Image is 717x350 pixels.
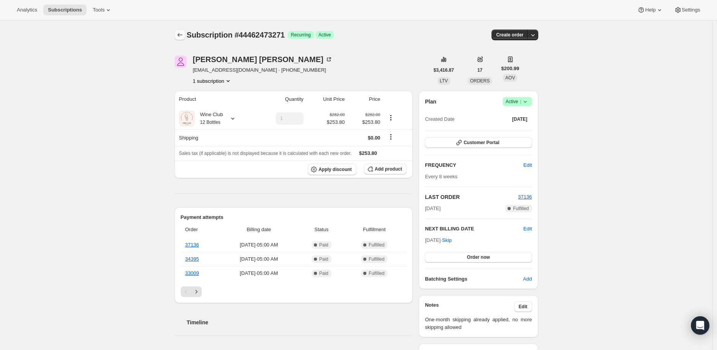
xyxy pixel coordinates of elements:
button: Skip [438,234,456,246]
span: Subscription #44462473271 [187,31,285,39]
span: Tools [93,7,105,13]
span: One-month skipping already applied, no more skipping allowed [425,316,532,331]
th: Price [347,91,382,108]
div: Open Intercom Messenger [691,316,709,335]
button: Help [633,5,668,15]
span: [EMAIL_ADDRESS][DOMAIN_NAME] · [PHONE_NUMBER] [193,66,333,74]
button: Customer Portal [425,137,532,148]
h2: FREQUENCY [425,161,523,169]
button: $3,416.87 [429,65,459,76]
th: Unit Price [306,91,347,108]
button: Edit [519,159,536,171]
h2: Timeline [187,319,413,326]
small: $282.00 [330,112,345,117]
button: Order now [425,252,532,263]
span: LTV [440,78,448,84]
span: [DATE] [425,205,441,212]
button: Add product [364,164,407,174]
span: Fulfilled [513,205,529,212]
button: Tools [88,5,117,15]
h6: Batching Settings [425,275,523,283]
span: ORDERS [470,78,490,84]
button: Apply discount [308,164,356,175]
span: Create order [496,32,523,38]
th: Shipping [175,129,255,146]
span: Status [301,226,342,233]
a: 33009 [185,270,199,276]
a: 37136 [518,194,532,200]
span: Kimberly Gordon [175,56,187,68]
small: $282.00 [365,112,380,117]
span: Analytics [17,7,37,13]
button: Create order [492,30,528,40]
span: Add product [375,166,402,172]
button: Edit [523,225,532,233]
span: Sales tax (if applicable) is not displayed because it is calculated with each new order. [179,151,352,156]
span: Order now [467,254,490,260]
span: Billing date [221,226,296,233]
span: Settings [682,7,700,13]
span: $200.99 [501,65,519,72]
button: [DATE] [508,114,532,125]
button: Subscriptions [43,5,87,15]
span: Paid [319,270,328,276]
span: Fulfilled [369,256,384,262]
h2: Payment attempts [181,214,407,221]
th: Order [181,221,219,238]
span: Fulfilled [369,242,384,248]
nav: Pagination [181,286,407,297]
span: Created Date [425,115,454,123]
span: [DATE] [512,116,528,122]
span: Active [318,32,331,38]
span: | [520,99,521,105]
span: $253.80 [349,118,380,126]
span: [DATE] · [425,237,452,243]
span: $0.00 [368,135,381,141]
span: Skip [442,237,452,244]
span: $253.80 [359,150,377,156]
span: Recurring [291,32,311,38]
span: Paid [319,256,328,262]
h2: NEXT BILLING DATE [425,225,523,233]
span: Active [506,98,529,105]
a: 37136 [185,242,199,248]
small: 12 Bottles [200,120,220,125]
button: Add [518,273,536,285]
span: Help [645,7,655,13]
button: Next [191,286,202,297]
button: 17 [473,65,487,76]
span: Edit [523,161,532,169]
span: Customer Portal [464,140,499,146]
span: Paid [319,242,328,248]
img: product img [179,111,194,126]
button: Analytics [12,5,42,15]
span: Add [523,275,532,283]
h2: LAST ORDER [425,193,518,201]
button: 37136 [518,193,532,201]
h2: Plan [425,98,436,105]
span: Fulfillment [346,226,402,233]
span: $253.80 [327,118,345,126]
button: Shipping actions [385,133,397,141]
span: 17 [477,67,482,73]
span: Edit [519,304,528,310]
a: 34395 [185,256,199,262]
div: Wine Club [194,111,223,126]
span: Apply discount [318,166,352,173]
span: Every 8 weeks [425,174,457,179]
span: [DATE] · 05:00 AM [221,269,296,277]
button: Settings [670,5,705,15]
span: [DATE] · 05:00 AM [221,241,296,249]
h3: Notes [425,301,514,312]
span: [DATE] · 05:00 AM [221,255,296,263]
span: Subscriptions [48,7,82,13]
div: [PERSON_NAME] [PERSON_NAME] [193,56,333,63]
th: Quantity [255,91,306,108]
button: Subscriptions [175,30,185,40]
span: $3,416.87 [434,67,454,73]
button: Edit [514,301,532,312]
span: AOV [505,75,515,81]
th: Product [175,91,255,108]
